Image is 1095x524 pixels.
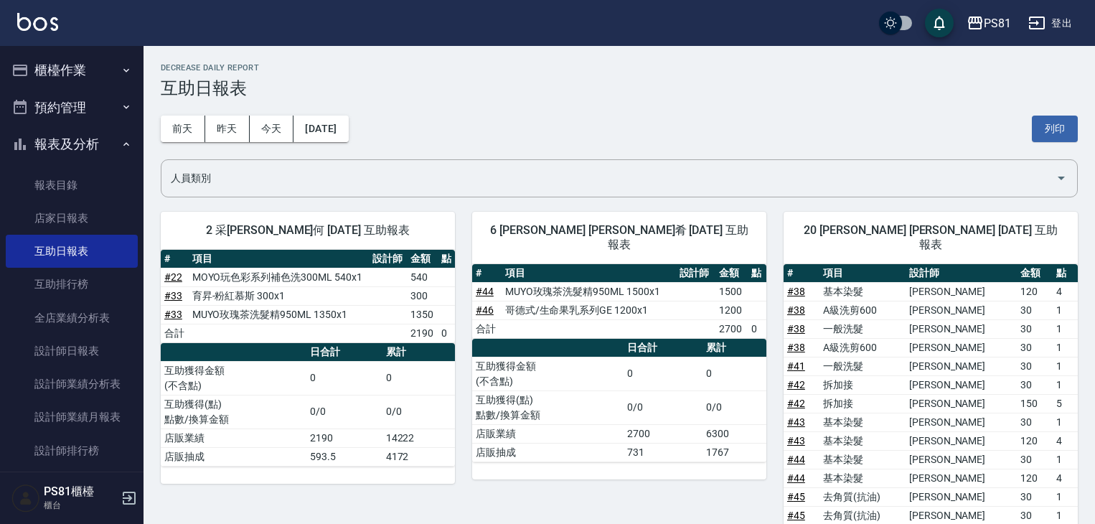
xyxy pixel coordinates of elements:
[819,487,905,506] td: 去角質(抗油)
[11,484,40,513] img: Person
[6,268,138,301] a: 互助排行榜
[624,390,702,424] td: 0/0
[784,264,820,283] th: #
[161,447,306,466] td: 店販抽成
[205,116,250,142] button: 昨天
[801,223,1061,252] span: 20 [PERSON_NAME] [PERSON_NAME] [DATE] 互助報表
[819,319,905,338] td: 一般洗髮
[1017,394,1053,413] td: 150
[161,250,455,343] table: a dense table
[161,324,189,342] td: 合計
[819,338,905,357] td: A級洗剪600
[787,342,805,353] a: #38
[6,169,138,202] a: 報表目錄
[1017,450,1053,469] td: 30
[702,357,766,390] td: 0
[906,282,1017,301] td: [PERSON_NAME]
[906,487,1017,506] td: [PERSON_NAME]
[472,264,766,339] table: a dense table
[6,301,138,334] a: 全店業績分析表
[787,286,805,297] a: #38
[382,361,455,395] td: 0
[306,343,382,362] th: 日合計
[906,413,1017,431] td: [PERSON_NAME]
[624,424,702,443] td: 2700
[715,301,748,319] td: 1200
[472,390,624,424] td: 互助獲得(點) 點數/換算金額
[1017,264,1053,283] th: 金額
[407,305,438,324] td: 1350
[472,264,502,283] th: #
[984,14,1011,32] div: PS81
[819,431,905,450] td: 基本染髮
[748,319,766,338] td: 0
[293,116,348,142] button: [DATE]
[787,435,805,446] a: #43
[6,235,138,268] a: 互助日報表
[502,264,676,283] th: 項目
[1017,301,1053,319] td: 30
[961,9,1017,38] button: PS81
[6,89,138,126] button: 預約管理
[382,447,455,466] td: 4172
[407,324,438,342] td: 2190
[702,424,766,443] td: 6300
[161,395,306,429] td: 互助獲得(點) 點數/換算金額
[164,271,182,283] a: #22
[819,469,905,487] td: 基本染髮
[1053,375,1078,394] td: 1
[1053,282,1078,301] td: 4
[489,223,749,252] span: 6 [PERSON_NAME] [PERSON_NAME]肴 [DATE] 互助報表
[472,443,624,462] td: 店販抽成
[1017,487,1053,506] td: 30
[161,361,306,395] td: 互助獲得金額 (不含點)
[787,360,805,372] a: #41
[906,264,1017,283] th: 設計師
[624,443,702,462] td: 731
[1050,167,1073,190] button: Open
[906,431,1017,450] td: [PERSON_NAME]
[1053,431,1078,450] td: 4
[1053,450,1078,469] td: 1
[715,264,748,283] th: 金額
[624,339,702,357] th: 日合計
[676,264,716,283] th: 設計師
[161,116,205,142] button: 前天
[407,250,438,268] th: 金額
[787,454,805,465] a: #44
[1053,394,1078,413] td: 5
[715,319,748,338] td: 2700
[306,361,382,395] td: 0
[189,250,370,268] th: 項目
[161,78,1078,98] h3: 互助日報表
[306,395,382,429] td: 0/0
[438,324,455,342] td: 0
[17,13,58,31] img: Logo
[178,223,438,238] span: 2 采[PERSON_NAME]何 [DATE] 互助報表
[502,301,676,319] td: 哥德式/生命果乳系列GE 1200x1
[189,305,370,324] td: MUYO玫瑰茶洗髮精950ML 1350x1
[6,434,138,467] a: 設計師排行榜
[1017,282,1053,301] td: 120
[906,394,1017,413] td: [PERSON_NAME]
[715,282,748,301] td: 1500
[1032,116,1078,142] button: 列印
[502,282,676,301] td: MUYO玫瑰茶洗髮精950ML 1500x1
[787,323,805,334] a: #38
[787,416,805,428] a: #43
[925,9,954,37] button: save
[407,286,438,305] td: 300
[6,202,138,235] a: 店家日報表
[819,301,905,319] td: A級洗剪600
[819,264,905,283] th: 項目
[787,491,805,502] a: #45
[906,450,1017,469] td: [PERSON_NAME]
[382,395,455,429] td: 0/0
[164,309,182,320] a: #33
[189,286,370,305] td: 育昇-粉紅慕斯 300x1
[161,250,189,268] th: #
[161,63,1078,72] h2: Decrease Daily Report
[44,499,117,512] p: 櫃台
[472,424,624,443] td: 店販業績
[306,429,382,447] td: 2190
